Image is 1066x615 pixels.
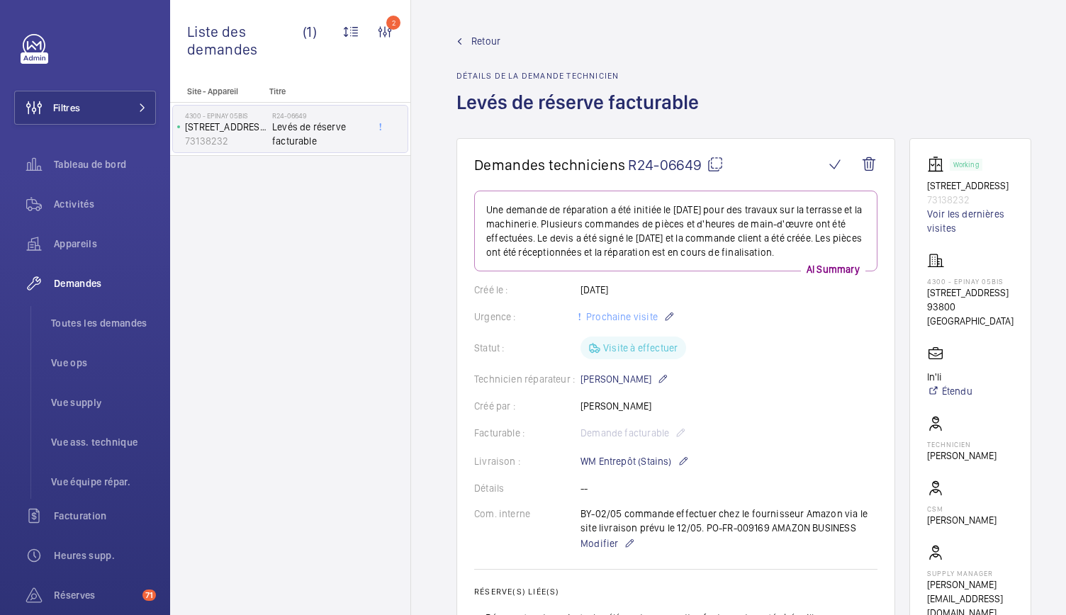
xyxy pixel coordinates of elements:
p: Working [953,162,979,167]
span: Vue ass. technique [51,435,156,449]
p: [PERSON_NAME] [927,513,997,527]
span: Toutes les demandes [51,316,156,330]
p: 73138232 [927,193,1014,207]
a: Étendu [927,384,972,398]
span: Demandes [54,276,156,290]
span: Vue ops [51,356,156,370]
span: 71 [142,589,156,601]
p: [PERSON_NAME] [580,371,668,388]
h1: Levés de réserve facturable [456,89,707,138]
span: Activités [54,197,156,211]
span: Liste des demandes [187,23,303,58]
p: 93800 [GEOGRAPHIC_DATA] [927,300,1014,328]
a: Voir les dernières visites [927,207,1014,235]
button: Filtres [14,91,156,125]
span: Filtres [53,101,80,115]
h2: R24-06649 [272,111,366,120]
p: [STREET_ADDRESS] [185,120,266,134]
p: Technicien [927,440,997,448]
span: Tableau de bord [54,157,156,171]
span: Prochaine visite [583,311,658,322]
p: WM Entrepôt (Stains) [580,453,689,470]
span: R24-06649 [628,156,724,174]
p: Supply manager [927,569,1014,577]
p: In'li [927,370,972,384]
span: Réserves [54,588,137,602]
span: Demandes techniciens [474,156,625,174]
img: elevator.svg [927,156,950,173]
span: Facturation [54,509,156,523]
h2: Détails de la demande technicien [456,71,707,81]
p: 4300 - EPINAY 05bis [185,111,266,120]
span: Levés de réserve facturable [272,120,366,148]
p: Site - Appareil [170,86,264,96]
span: Modifier [580,536,618,551]
p: [PERSON_NAME] [927,448,997,463]
p: 73138232 [185,134,266,148]
span: Vue supply [51,395,156,410]
p: [STREET_ADDRESS] [927,179,1014,193]
span: Vue équipe répar. [51,475,156,489]
h2: Réserve(s) liée(s) [474,587,877,597]
p: AI Summary [801,262,865,276]
p: Titre [269,86,363,96]
span: Retour [471,34,500,48]
p: CSM [927,504,997,513]
span: Appareils [54,237,156,251]
p: 4300 - EPINAY 05bis [927,277,1014,286]
p: [STREET_ADDRESS] [927,286,1014,300]
p: Une demande de réparation a été initiée le [DATE] pour des travaux sur la terrasse et la machiner... [486,203,865,259]
span: Heures supp. [54,548,156,563]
